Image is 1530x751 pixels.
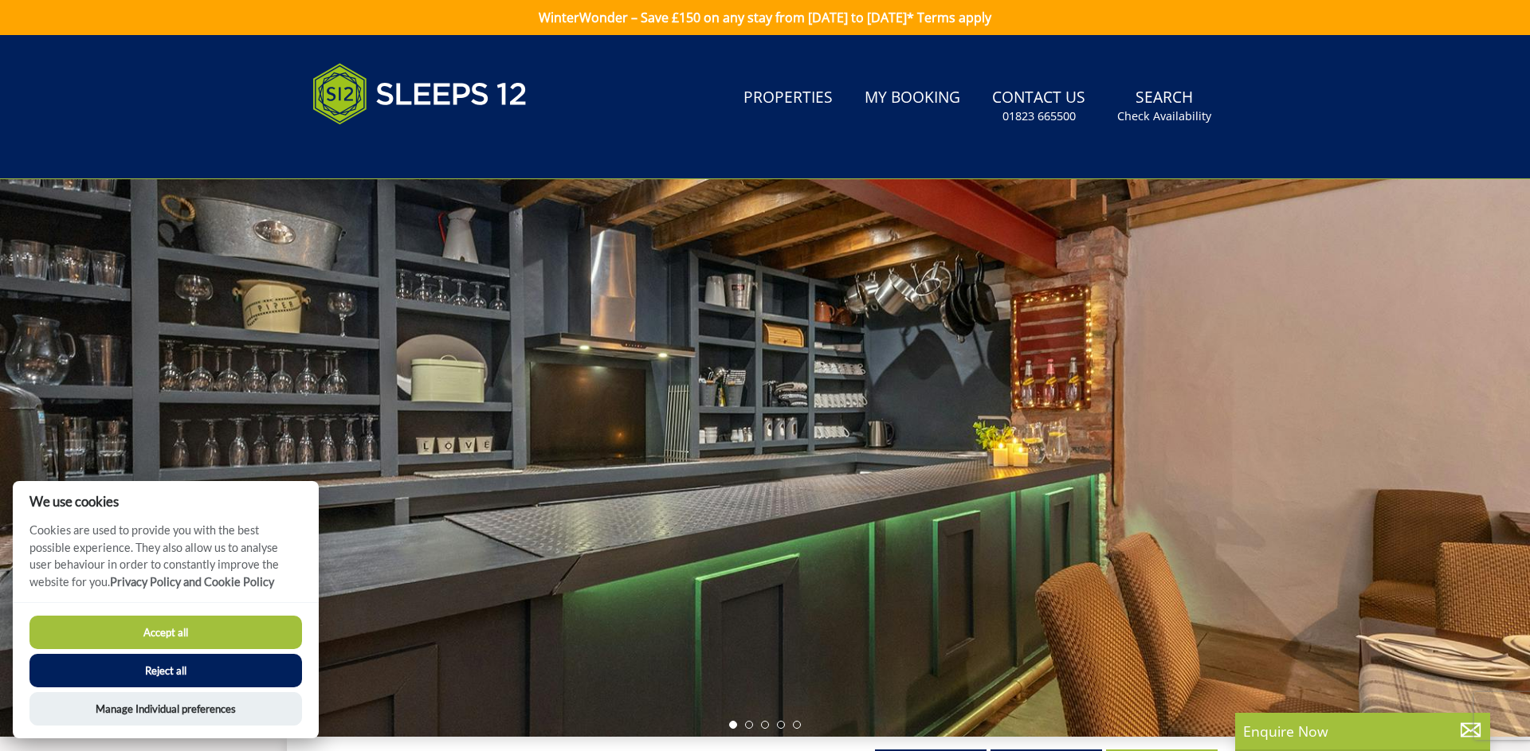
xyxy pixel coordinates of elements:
[13,522,319,602] p: Cookies are used to provide you with the best possible experience. They also allow us to analyse ...
[737,80,839,116] a: Properties
[1002,108,1076,124] small: 01823 665500
[1111,80,1218,132] a: SearchCheck Availability
[29,616,302,649] button: Accept all
[1243,721,1482,741] p: Enquire Now
[304,143,472,157] iframe: Customer reviews powered by Trustpilot
[29,654,302,687] button: Reject all
[1117,108,1211,124] small: Check Availability
[858,80,967,116] a: My Booking
[312,54,528,134] img: Sleeps 12
[29,692,302,726] button: Manage Individual preferences
[986,80,1092,132] a: Contact Us01823 665500
[13,494,319,509] h2: We use cookies
[110,575,274,589] a: Privacy Policy and Cookie Policy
